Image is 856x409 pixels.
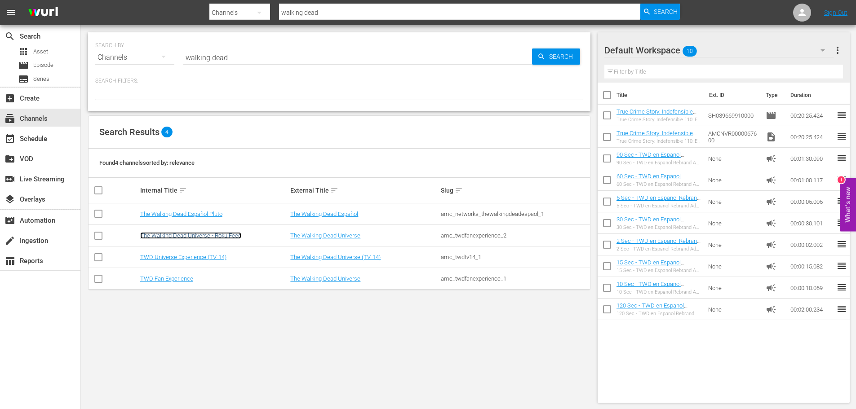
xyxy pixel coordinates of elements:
div: Slug [441,185,589,196]
span: Ad [766,261,776,272]
span: sort [455,186,463,194]
span: reorder [836,174,847,185]
a: The Walking Dead Universe - Roku Feed [140,232,241,239]
a: The Walking Dead Universe [290,275,360,282]
span: reorder [836,239,847,250]
span: reorder [836,282,847,293]
span: reorder [836,217,847,228]
div: 2 Sec - TWD en Espanol Rebrand Ad Slates-2s- SLATE [616,246,701,252]
span: Ad [766,175,776,185]
span: reorder [836,196,847,207]
span: Ingestion [4,235,15,246]
a: 120 Sec - TWD en Espanol Rebrand Ad Slates-120s- SLATE [616,302,697,316]
td: 00:00:02.002 [787,234,836,255]
a: 15 Sec - TWD en Espanol Rebrand Ad Slates-15s- SLATE [616,259,694,273]
th: Ext. ID [704,83,761,108]
span: Search Results [99,127,160,137]
td: None [705,299,762,320]
span: Search [654,4,678,20]
span: more_vert [832,45,843,56]
a: The Walking Dead Universe (TV-14) [290,254,381,260]
button: Search [640,4,680,20]
span: sort [330,186,338,194]
a: The Walking Dead Español Pluto [140,211,222,217]
div: amc_twdfanexperience_1 [441,275,589,282]
span: 10 [683,42,697,61]
td: None [705,191,762,212]
a: 60 Sec - TWD en Espanol Rebrand Ad Slates-60s- SLATE [616,173,694,186]
span: Ad [766,282,776,293]
div: 1 [838,176,845,183]
span: Ad [766,218,776,229]
span: Episode [33,61,53,70]
span: Series [18,74,29,84]
span: reorder [836,110,847,120]
a: The Walking Dead Universe [290,232,360,239]
a: True Crime Story: Indefensible 110: El elefante en el útero [616,108,696,122]
button: Search [532,48,580,65]
td: SH039669910000 [705,105,762,126]
span: Automation [4,215,15,226]
span: Live Streaming [4,174,15,185]
td: None [705,277,762,299]
span: Found 4 channels sorted by: relevance [99,159,195,166]
span: 4 [161,127,173,137]
a: TWD Universe Experience (TV-14) [140,254,226,260]
span: sort [179,186,187,194]
span: Ad [766,196,776,207]
td: None [705,212,762,234]
a: 2 Sec - TWD en Espanol Rebrand Ad Slates-2s- SLATE [616,237,701,251]
img: ans4CAIJ8jUAAAAAAAAAAAAAAAAAAAAAAAAgQb4GAAAAAAAAAAAAAAAAAAAAAAAAJMjXAAAAAAAAAAAAAAAAAAAAAAAAgAT5G... [22,2,65,23]
span: menu [5,7,16,18]
span: Video [766,132,776,142]
a: The Walking Dead Español [290,211,358,217]
span: Asset [18,46,29,57]
td: None [705,148,762,169]
div: 5 Sec - TWD en Espanol Rebrand Ad Slates-5s- SLATE [616,203,701,209]
div: Default Workspace [604,38,834,63]
div: Channels [95,45,174,70]
div: 90 Sec - TWD en Espanol Rebrand Ad Slates-90s- SLATE [616,160,701,166]
div: External Title [290,185,438,196]
td: 00:00:10.069 [787,277,836,299]
span: Episode [766,110,776,121]
button: Open Feedback Widget [840,178,856,231]
td: 00:02:00.234 [787,299,836,320]
span: reorder [836,303,847,314]
div: amc_twdtv14_1 [441,254,589,260]
td: 00:20:25.424 [787,126,836,148]
div: 30 Sec - TWD en Espanol Rebrand Ad Slates-30s- SLATE [616,224,701,230]
th: Type [760,83,785,108]
span: Search [4,31,15,42]
th: Duration [785,83,839,108]
span: Overlays [4,194,15,205]
a: 5 Sec - TWD en Espanol Rebrand Ad Slates-5s- SLATE [616,194,701,208]
span: Channels [4,113,15,124]
div: 60 Sec - TWD en Espanol Rebrand Ad Slates-60s- SLATE [616,181,701,187]
div: amc_twdfanexperience_2 [441,232,589,239]
span: Ad [766,239,776,250]
span: Episode [18,60,29,71]
span: reorder [836,260,847,271]
td: 00:00:15.082 [787,255,836,277]
span: Asset [33,47,48,56]
a: TWD Fan Experience [140,275,193,282]
td: 00:00:30.101 [787,212,836,234]
span: Schedule [4,133,15,144]
span: VOD [4,154,15,164]
div: Internal Title [140,185,288,196]
td: None [705,169,762,191]
td: None [705,234,762,255]
a: 90 Sec - TWD en Espanol Rebrand Ad Slates-90s- SLATE [616,151,694,165]
span: Reports [4,255,15,266]
div: amc_networks_thewalkingdeadespaol_1 [441,211,589,217]
span: Search [546,48,580,65]
div: 10 Sec - TWD en Espanol Rebrand Ad Slates-10s- SLATE [616,289,701,295]
td: AMCNVR0000067600 [705,126,762,148]
span: Ad [766,304,776,315]
span: Ad [766,153,776,164]
div: 15 Sec - TWD en Espanol Rebrand Ad Slates-15s- SLATE [616,268,701,273]
td: 00:01:00.117 [787,169,836,191]
td: 00:20:25.424 [787,105,836,126]
span: Create [4,93,15,104]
